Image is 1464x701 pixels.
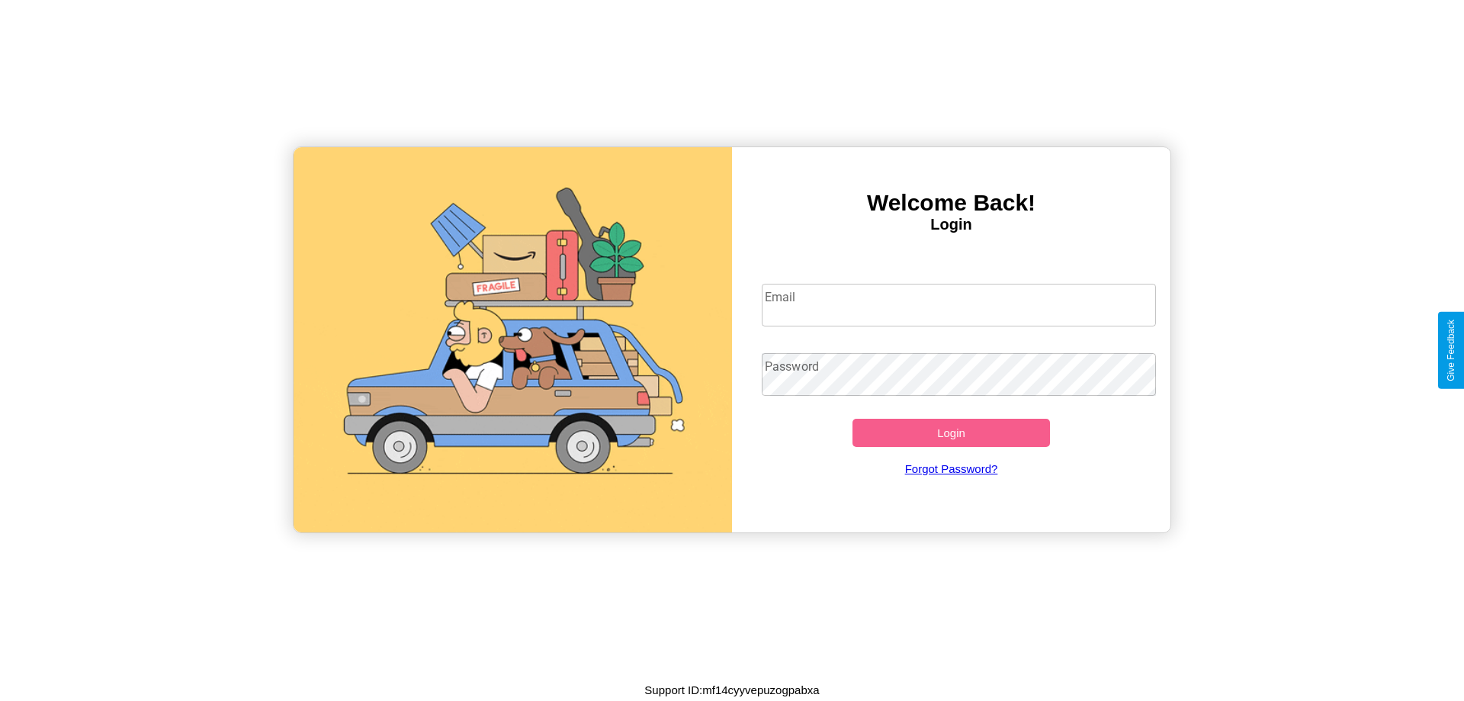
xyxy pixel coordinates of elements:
[644,680,819,700] p: Support ID: mf14cyyvepuzogpabxa
[732,190,1170,216] h3: Welcome Back!
[754,447,1149,490] a: Forgot Password?
[294,147,732,532] img: gif
[732,216,1170,233] h4: Login
[1446,320,1456,381] div: Give Feedback
[852,419,1050,447] button: Login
